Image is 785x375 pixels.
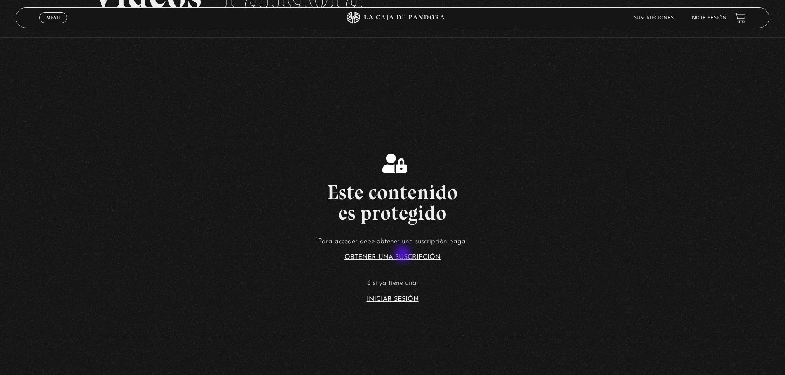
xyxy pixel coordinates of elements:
a: Inicie sesión [690,16,726,21]
span: Cerrar [44,22,63,28]
a: View your shopping cart [735,12,746,23]
a: Obtener una suscripción [344,254,441,261]
a: Suscripciones [634,16,674,21]
a: Iniciar Sesión [367,296,419,303]
span: Menu [47,15,60,20]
